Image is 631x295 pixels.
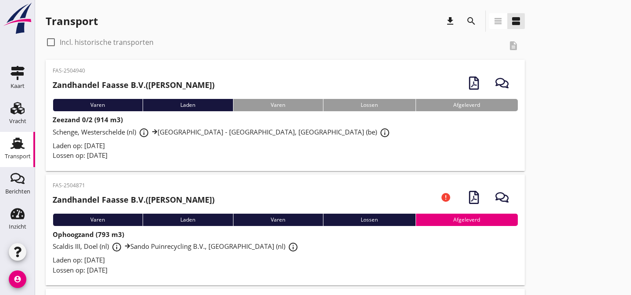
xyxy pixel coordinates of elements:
[53,182,215,189] p: FAS-2504871
[53,255,105,264] span: Laden op: [DATE]
[2,2,33,35] img: logo-small.a267ee39.svg
[416,214,518,226] div: Afgeleverd
[53,266,108,274] span: Lossen op: [DATE]
[53,115,123,124] strong: Zeezand 0/2 (914 m3)
[53,67,215,75] p: FAS-2504940
[139,127,149,138] i: info_outline
[5,153,31,159] div: Transport
[288,242,298,252] i: info_outline
[380,127,390,138] i: info_outline
[46,60,525,171] a: FAS-2504940Zandhandel Faasse B.V.([PERSON_NAME])VarenLadenVarenLossenAfgeleverdZeezand 0/2 (914 m...
[233,99,323,111] div: Varen
[323,214,416,226] div: Lossen
[5,189,30,194] div: Berichten
[493,16,503,26] i: view_headline
[9,224,26,229] div: Inzicht
[233,214,323,226] div: Varen
[143,99,233,111] div: Laden
[111,242,122,252] i: info_outline
[11,83,25,89] div: Kaart
[46,14,98,28] div: Transport
[53,80,146,90] strong: Zandhandel Faasse B.V.
[53,127,393,136] span: Schenge, Westerschelde (nl) [GEOGRAPHIC_DATA] - [GEOGRAPHIC_DATA], [GEOGRAPHIC_DATA] (be)
[9,118,26,124] div: Vracht
[434,185,458,210] i: error
[53,242,301,251] span: Scaldis III, Doel (nl) Sando Puinrecycling B.V., [GEOGRAPHIC_DATA] (nl)
[9,270,26,288] i: account_circle
[53,151,108,160] span: Lossen op: [DATE]
[46,175,525,286] a: FAS-2504871Zandhandel Faasse B.V.([PERSON_NAME])VarenLadenVarenLossenAfgeleverdOphoogzand (793 m3...
[53,141,105,150] span: Laden op: [DATE]
[466,16,477,26] i: search
[53,194,215,206] h2: ([PERSON_NAME])
[511,16,521,26] i: view_agenda
[416,99,518,111] div: Afgeleverd
[53,79,215,91] h2: ([PERSON_NAME])
[445,16,455,26] i: download
[53,214,143,226] div: Varen
[60,38,154,47] label: Incl. historische transporten
[323,99,416,111] div: Lossen
[143,214,233,226] div: Laden
[53,230,124,239] strong: Ophoogzand (793 m3)
[53,194,146,205] strong: Zandhandel Faasse B.V.
[53,99,143,111] div: Varen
